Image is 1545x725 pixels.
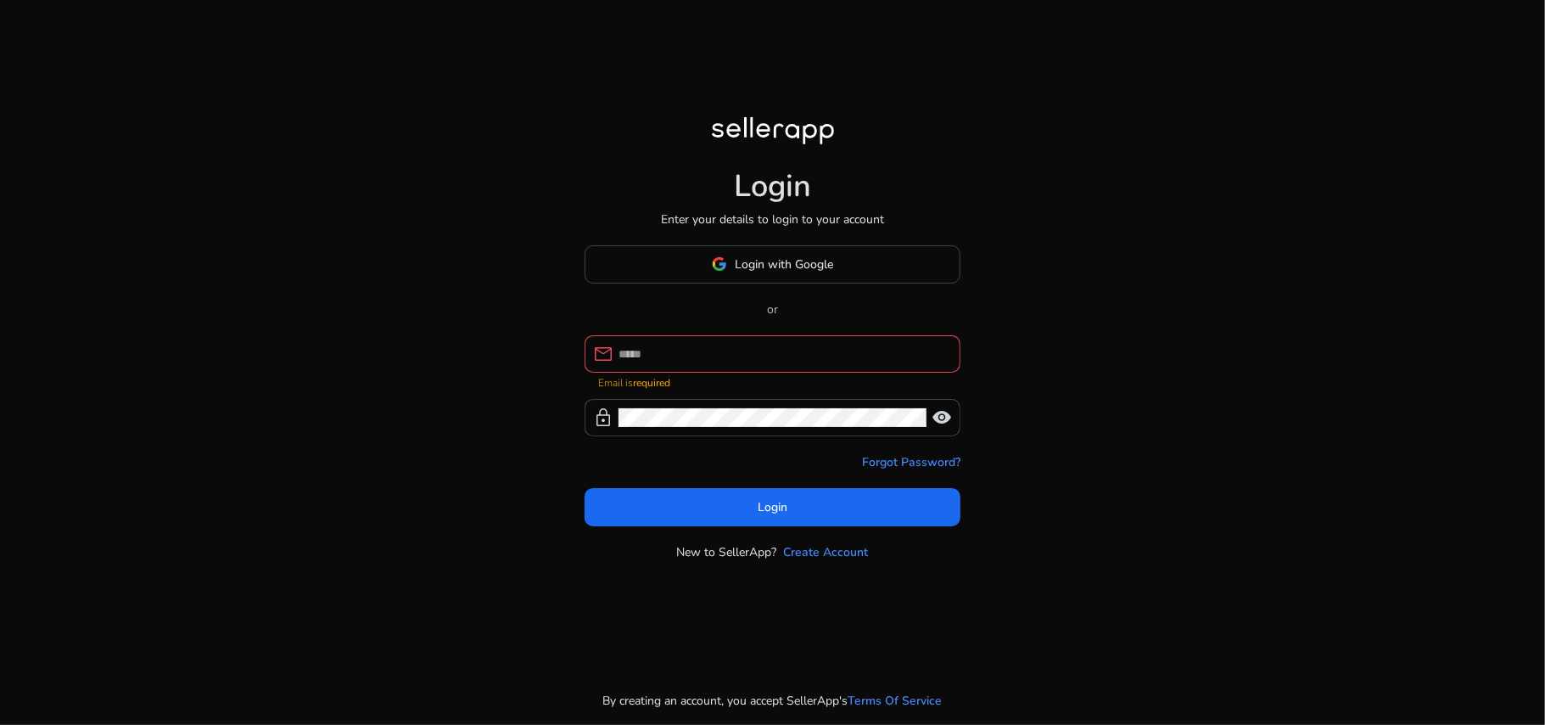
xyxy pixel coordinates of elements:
span: Login with Google [736,256,834,273]
p: Enter your details to login to your account [661,211,884,228]
p: New to SellerApp? [677,543,777,561]
button: Login [585,488,960,526]
p: or [585,301,960,318]
mat-error: Email is [598,373,947,391]
span: lock [593,407,613,428]
span: visibility [932,407,952,428]
a: Create Account [784,543,869,561]
a: Terms Of Service [848,692,943,710]
span: mail [593,344,613,364]
img: google-logo.svg [712,256,727,272]
h1: Login [734,168,811,205]
a: Forgot Password? [862,453,960,471]
span: Login [758,498,787,516]
button: Login with Google [585,245,960,284]
strong: required [633,376,670,390]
